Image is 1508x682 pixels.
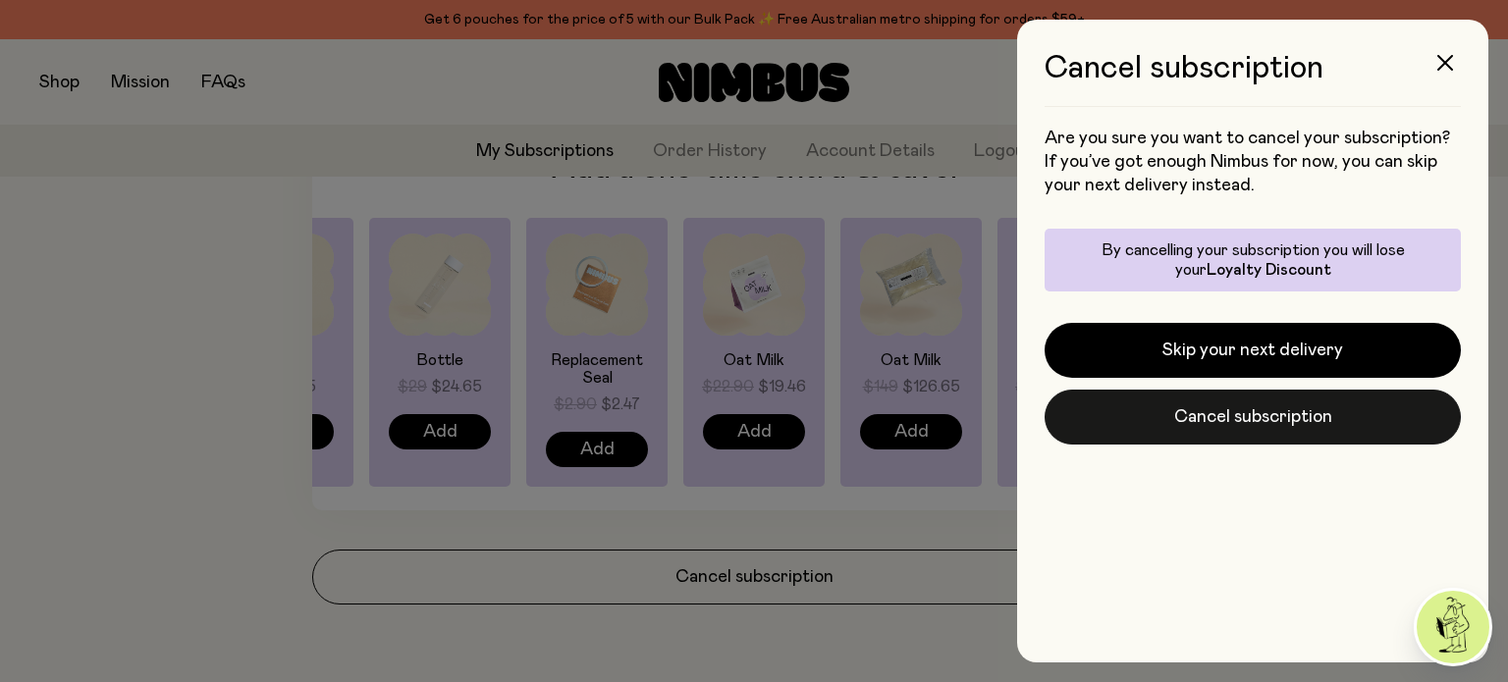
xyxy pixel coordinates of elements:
[1045,51,1461,107] h3: Cancel subscription
[1045,127,1461,197] p: Are you sure you want to cancel your subscription? If you’ve got enough Nimbus for now, you can s...
[1045,390,1461,445] button: Cancel subscription
[1207,262,1331,278] span: Loyalty Discount
[1056,240,1449,280] p: By cancelling your subscription you will lose your
[1417,591,1489,663] img: agent
[1045,323,1461,378] button: Skip your next delivery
